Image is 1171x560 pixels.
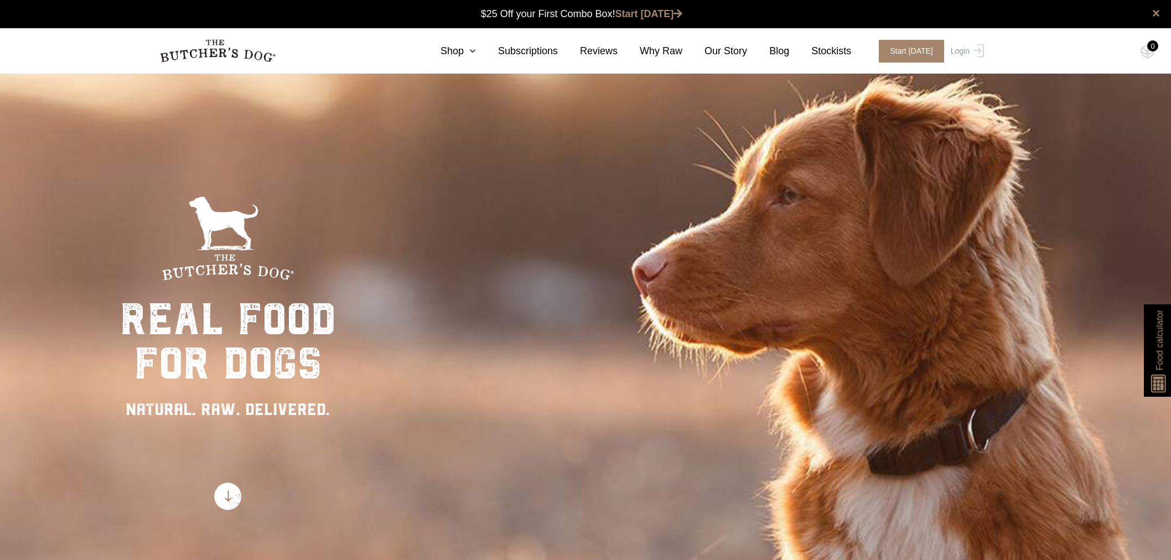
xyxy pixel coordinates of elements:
img: TBD_Cart-Empty.png [1141,44,1154,59]
a: Why Raw [618,44,682,59]
a: Reviews [558,44,618,59]
div: 0 [1147,40,1158,51]
span: Start [DATE] [879,40,944,63]
div: real food for dogs [120,297,336,386]
a: Blog [747,44,789,59]
a: Our Story [682,44,747,59]
a: Subscriptions [476,44,558,59]
a: Start [DATE] [615,8,683,19]
a: Stockists [789,44,851,59]
a: Shop [418,44,476,59]
a: close [1152,7,1160,20]
div: NATURAL. RAW. DELIVERED. [120,397,336,422]
a: Login [948,40,984,63]
a: Start [DATE] [868,40,948,63]
span: Food calculator [1153,310,1166,370]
